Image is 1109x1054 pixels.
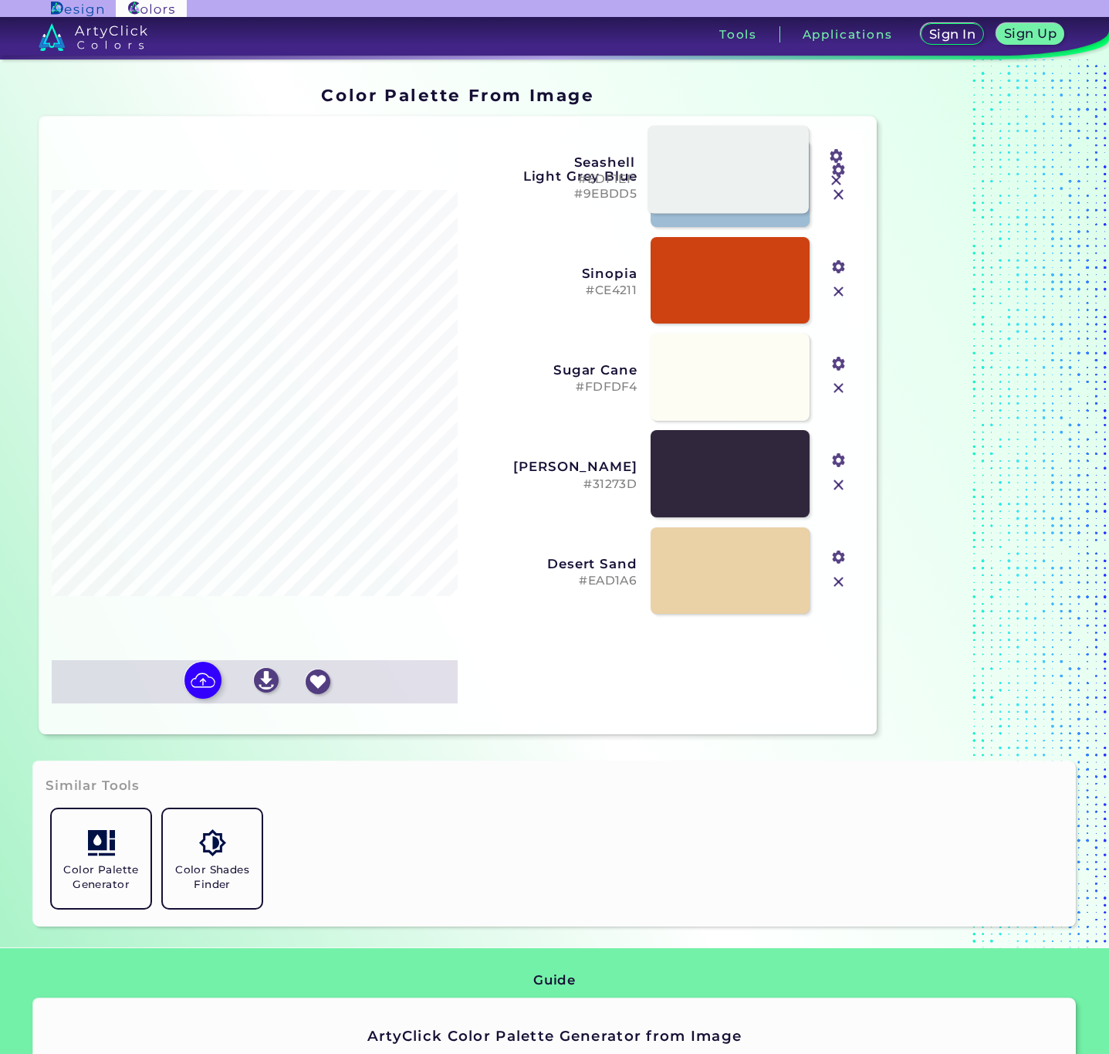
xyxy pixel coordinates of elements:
h3: Sinopia [468,266,637,281]
img: icon_close.svg [829,475,849,495]
h5: Sign Up [1006,28,1054,39]
img: icon_close.svg [829,282,849,302]
img: ArtyClick Design logo [51,2,103,16]
h3: Applications [803,29,893,40]
h5: Sign In [931,29,974,40]
iframe: Advertisement [883,80,1076,741]
h3: Desert Sand [468,556,637,571]
img: icon picture [184,662,221,699]
a: Color Shades Finder [157,803,268,914]
img: icon_col_pal_col.svg [88,829,115,856]
img: logo_artyclick_colors_white.svg [39,23,147,51]
a: Sign In [924,25,981,44]
img: icon_close.svg [829,572,849,592]
h2: ArtyClick Color Palette Generator from Image [200,1026,910,1046]
img: icon_color_shades.svg [199,829,226,856]
img: icon_close.svg [827,171,847,191]
h5: #CE4211 [468,283,637,298]
h5: #FDFDF4 [468,380,637,395]
h3: [PERSON_NAME] [468,459,637,474]
h5: #EAD1A6 [468,574,637,588]
a: Sign Up [999,25,1060,44]
h3: Tools [719,29,757,40]
h3: Similar Tools [46,777,140,795]
h5: #EDF1EF [466,172,634,187]
h5: Color Shades Finder [169,863,255,892]
img: icon_close.svg [829,378,849,398]
img: icon_favourite_white.svg [306,669,330,694]
img: icon_download_white.svg [254,668,279,693]
h3: Sugar Cane [468,362,637,378]
h5: Color Palette Generator [58,863,144,892]
h1: Color Palette From Image [321,83,594,107]
h3: Seashell [466,154,634,170]
h3: Guide [533,971,576,990]
a: Color Palette Generator [46,803,157,914]
h5: #31273D [468,477,637,492]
